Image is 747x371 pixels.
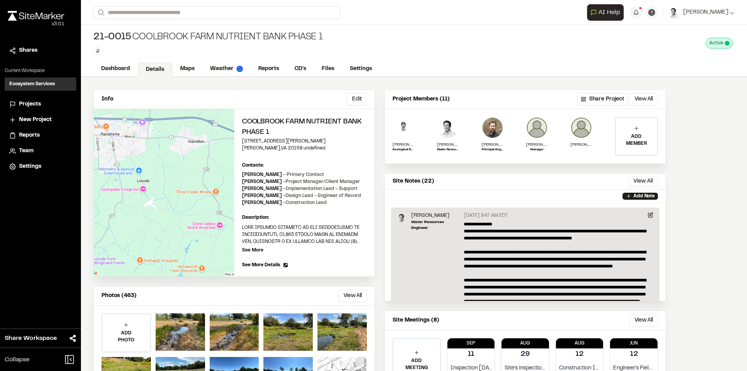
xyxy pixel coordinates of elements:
div: Open AI Assistant [587,4,627,21]
a: Reports [9,131,72,140]
a: Shares [9,46,72,55]
img: Kyle Ashmun [393,117,414,139]
a: Settings [342,62,380,76]
a: Weather [202,62,251,76]
p: ADD PHOTO [102,330,150,344]
h3: Ecosystem Services [9,81,55,88]
span: New Project [19,116,52,124]
p: [PERSON_NAME] [242,185,358,192]
p: Info [102,95,113,104]
p: Description: [242,214,367,221]
p: 29 [521,349,530,360]
button: Edit Tags [93,47,102,55]
span: - Project Manager/Client Manager [283,180,360,184]
p: Current Workspace [5,67,76,74]
p: 12 [630,349,638,360]
p: Principal Engineer [482,148,503,152]
p: LORE IPSUMDO SITAMETC AD ELI SEDDOEIUSMO TE INCIDIDUNTUTL 01,863 ETDOLO MAGN AL ENIMADM VEN, QUIS... [242,224,367,245]
a: New Project [9,116,72,124]
p: ADD MEMBER [616,133,657,147]
span: Settings [19,162,41,171]
p: [PERSON_NAME] [242,199,327,206]
img: Alex Lucado [396,212,408,225]
p: [STREET_ADDRESS][PERSON_NAME] [242,138,367,145]
button: View All [630,93,658,105]
button: View All [338,290,367,302]
p: [PERSON_NAME] , VA 20158 undefined [242,145,367,152]
button: Search [93,6,107,19]
span: 21-0015 [93,31,131,44]
span: - Implementation Lead - Support [283,187,358,191]
button: View All [628,177,658,186]
span: Share Workspace [5,334,57,343]
p: Ecological Restoration Specialist [393,148,414,152]
p: Water Resources Engineer [437,148,459,152]
p: 12 [575,349,584,360]
a: Files [314,62,342,76]
button: Edit [347,93,367,105]
p: [PERSON_NAME] [526,142,548,148]
a: CD's [287,62,314,76]
p: Manager [526,148,548,152]
p: [PERSON_NAME] [242,192,361,199]
a: Dashboard [93,62,138,76]
p: Sep [447,340,495,347]
a: Projects [9,100,72,109]
p: Contacts: [242,162,264,169]
p: See More [242,247,263,254]
span: [PERSON_NAME] [683,8,728,17]
button: Share Project [578,93,628,105]
p: [DATE] 9:47 AM EDT [464,212,508,219]
p: [PERSON_NAME] [482,142,503,148]
span: Team [19,147,33,155]
p: [PERSON_NAME] [570,142,592,148]
span: - Construction Lead [283,201,327,205]
img: User [668,6,680,19]
span: Collapse [5,355,30,364]
p: [PERSON_NAME] [411,212,461,219]
a: Team [9,147,72,155]
img: rebrand.png [8,11,64,21]
img: Chris Sizemore [570,117,592,139]
p: [PERSON_NAME] [242,178,360,185]
p: Site Meetings (8) [393,316,439,325]
p: Aug [502,340,549,347]
p: Add Note [633,193,655,200]
h2: Coolbrook Farm Nutrient Bank Phase 1 [242,117,367,138]
span: Reports [19,131,40,140]
button: [PERSON_NAME] [668,6,735,19]
span: Active [709,40,723,47]
p: [PERSON_NAME] [242,171,324,178]
div: Oh geez...please don't... [8,21,64,28]
span: This project is active and counting against your active project count. [725,41,729,46]
p: [PERSON_NAME] [393,142,414,148]
span: Shares [19,46,37,55]
button: View All [630,314,658,327]
a: Settings [9,162,72,171]
img: precipai.png [237,66,243,72]
p: Aug [556,340,603,347]
p: Site Notes (22) [393,177,434,186]
span: AI Help [598,8,620,17]
a: Maps [172,62,202,76]
p: Water Resources Engineer [411,219,461,231]
img: Jon Roller [526,117,548,139]
span: - Primary Contact [283,173,324,177]
a: Reports [251,62,287,76]
p: Jun [610,340,658,347]
span: - Design Lead - Engineer of Record [283,194,361,198]
div: This project is active and counting against your active project count. [706,38,733,49]
span: Projects [19,100,41,109]
span: See More Details [242,262,280,269]
a: Details [138,62,172,77]
p: Photos (463) [102,292,137,300]
button: Open AI Assistant [587,4,624,21]
p: Project Members (11) [393,95,450,104]
div: Coolbrook Farm Nutrient Bank Phase 1 [93,31,323,44]
img: Kip Mumaw [482,117,503,139]
p: 11 [468,349,475,360]
p: [PERSON_NAME] [437,142,459,148]
img: Alex Lucado [437,117,459,139]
